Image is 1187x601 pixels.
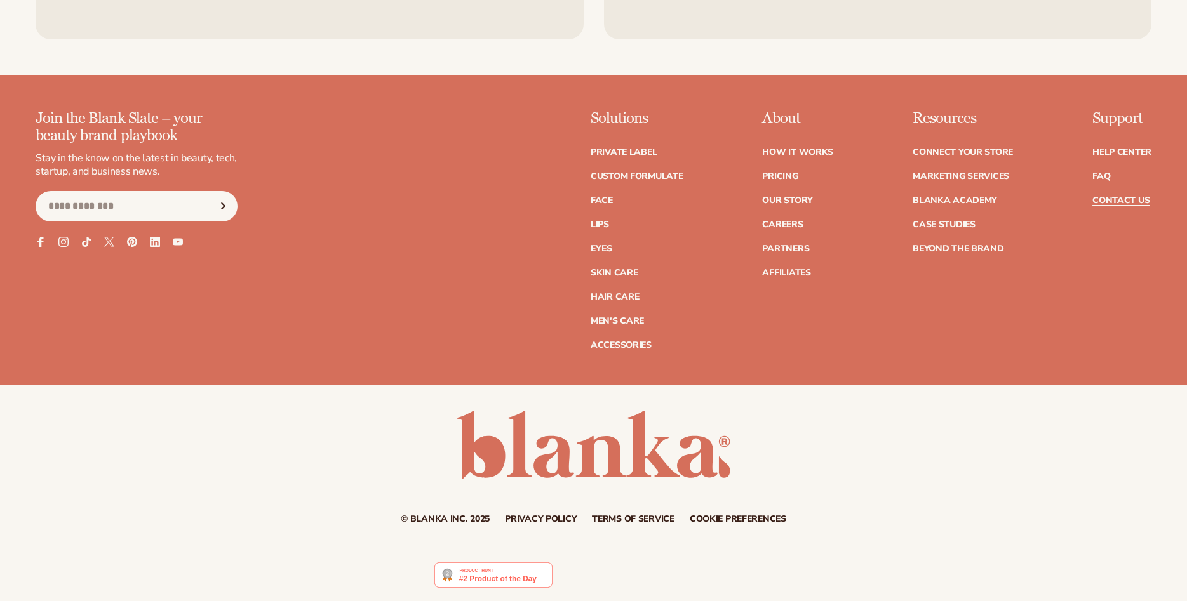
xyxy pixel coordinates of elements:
a: Men's Care [591,317,644,326]
a: Help Center [1092,148,1151,157]
img: Blanka - Start a beauty or cosmetic line in under 5 minutes | Product Hunt [434,562,552,588]
a: Hair Care [591,293,639,301]
a: FAQ [1092,172,1110,181]
a: Marketing services [913,172,1009,181]
a: Skin Care [591,268,638,277]
a: Lips [591,220,609,229]
p: Support [1092,110,1151,127]
a: Connect your store [913,148,1013,157]
p: Solutions [591,110,683,127]
p: Join the Blank Slate – your beauty brand playbook [36,110,238,144]
a: Our Story [762,196,812,205]
p: Stay in the know on the latest in beauty, tech, startup, and business news. [36,152,238,178]
a: Custom formulate [591,172,683,181]
button: Subscribe [209,191,237,221]
a: Private label [591,148,657,157]
a: Affiliates [762,268,810,277]
iframe: Customer reviews powered by Trustpilot [562,562,753,595]
a: Privacy policy [505,515,577,524]
small: © Blanka Inc. 2025 [401,513,490,525]
a: Case Studies [913,220,976,229]
a: Eyes [591,244,612,253]
a: Blanka Academy [913,196,997,205]
a: Careers [762,220,803,229]
p: About [762,110,833,127]
a: Cookie preferences [690,515,786,524]
a: Accessories [591,341,652,350]
a: Contact Us [1092,196,1150,205]
a: Partners [762,244,809,253]
a: Terms of service [592,515,674,524]
a: Pricing [762,172,798,181]
a: Face [591,196,613,205]
a: Beyond the brand [913,244,1004,253]
p: Resources [913,110,1013,127]
a: How It Works [762,148,833,157]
